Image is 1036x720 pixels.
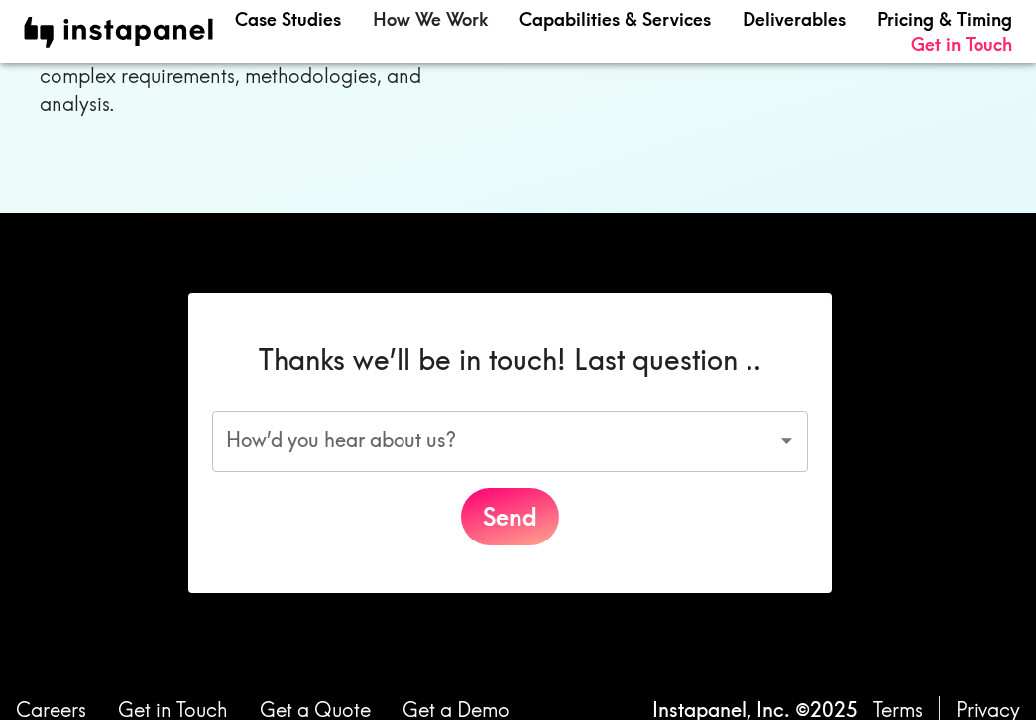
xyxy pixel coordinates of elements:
a: Capabilities & Services [519,7,711,32]
a: How We Work [373,7,488,32]
button: Send [461,488,559,545]
a: Case Studies [235,7,341,32]
img: instapanel [24,17,213,48]
a: Pricing & Timing [877,7,1012,32]
h6: Thanks we’ll be in touch! Last question .. [212,340,808,379]
a: Get in Touch [911,32,1012,57]
a: Deliverables [743,7,846,32]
